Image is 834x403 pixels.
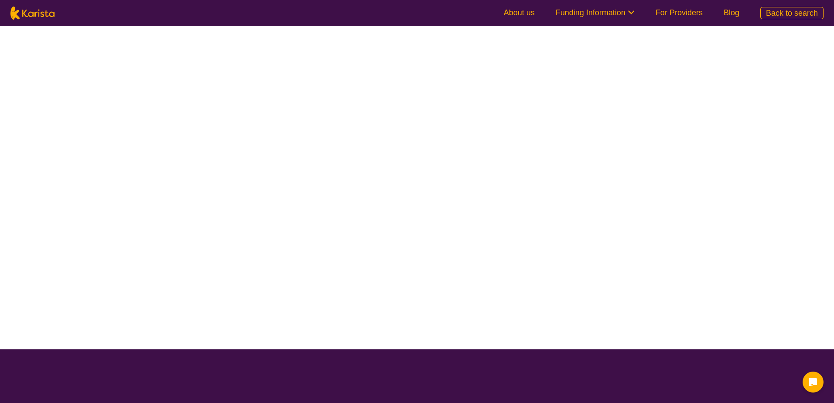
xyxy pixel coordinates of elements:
[724,8,739,17] a: Blog
[10,7,55,20] img: Karista logo
[760,7,824,19] a: Back to search
[656,8,703,17] a: For Providers
[766,9,818,17] span: Back to search
[556,8,635,17] a: Funding Information
[504,8,535,17] a: About us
